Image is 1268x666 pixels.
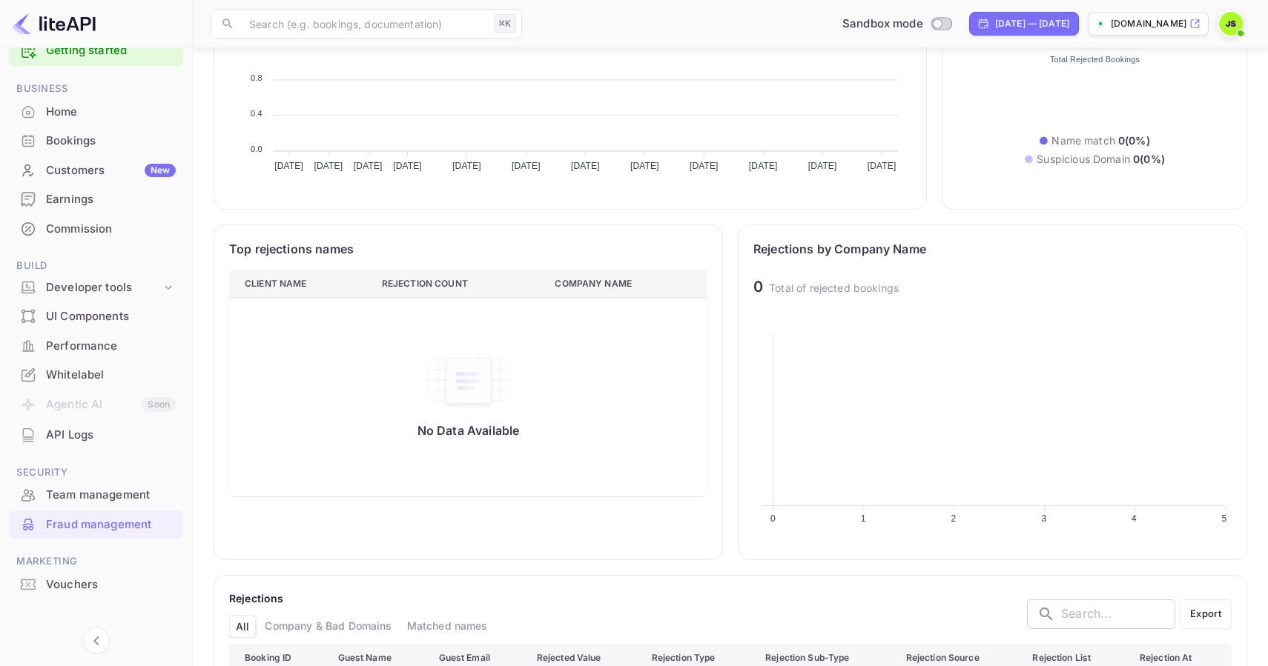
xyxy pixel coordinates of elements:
[46,576,176,593] div: Vouchers
[749,161,778,171] tspan: [DATE]
[9,302,183,330] a: UI Components
[251,144,262,153] tspan: 0.0
[1133,153,1165,165] span: 0 ( 0 %)
[769,280,899,296] div: Total of rejected bookings
[251,73,262,82] tspan: 0.8
[229,240,492,258] div: Top rejections names
[969,12,1079,36] div: Click to change the date range period
[9,185,183,214] div: Earnings
[314,161,343,171] tspan: [DATE]
[1111,17,1186,30] p: [DOMAIN_NAME]
[9,127,183,154] a: Bookings
[230,270,370,297] th: Client name
[9,275,183,301] div: Developer tools
[354,161,383,171] tspan: [DATE]
[9,553,183,570] span: Marketing
[951,513,956,524] tspan: 2
[9,302,183,331] div: UI Components
[1037,151,1165,167] p: Suspicious Domain
[46,516,176,533] div: Fraud management
[1222,513,1227,524] tspan: 5
[1024,151,1034,167] p: ●
[1061,599,1175,629] input: Search...
[417,423,520,438] p: No Data Available
[836,16,957,33] div: Switch to Production mode
[46,133,176,150] div: Bookings
[9,570,183,598] a: Vouchers
[9,215,183,242] a: Commission
[9,361,183,390] div: Whitelabel
[240,9,488,39] input: Search (e.g. bookings, documentation)
[753,276,763,298] div: 0
[995,17,1069,30] div: [DATE] — [DATE]
[9,332,183,361] div: Performance
[9,98,183,125] a: Home
[1041,513,1046,524] tspan: 3
[9,570,183,599] div: Vouchers
[9,215,183,244] div: Commission
[9,127,183,156] div: Bookings
[424,350,513,412] img: empty-state-table.svg
[9,185,183,213] a: Earnings
[46,487,176,504] div: Team management
[229,615,256,638] div: All
[401,615,494,638] div: Matched names
[46,42,176,59] a: Getting started
[9,36,183,66] div: Getting started
[9,156,183,185] div: CustomersNew
[512,161,541,171] tspan: [DATE]
[571,161,600,171] tspan: [DATE]
[868,161,896,171] tspan: [DATE]
[370,270,544,297] th: Rejection Count
[9,98,183,127] div: Home
[9,510,183,538] a: Fraud management
[46,104,176,121] div: Home
[9,156,183,184] a: CustomersNew
[9,332,183,359] a: Performance
[753,240,1016,258] div: Rejections by Company Name
[452,161,481,171] tspan: [DATE]
[46,162,176,179] div: Customers
[12,12,96,36] img: LiteAPI logo
[274,161,303,171] tspan: [DATE]
[259,615,397,638] div: Company & Bad Domains
[229,590,494,606] div: Rejections
[808,161,837,171] tspan: [DATE]
[9,464,183,481] span: Security
[46,221,176,238] div: Commission
[83,627,110,654] button: Collapse navigation
[1118,134,1150,147] span: 0 ( 0 %)
[393,161,422,171] tspan: [DATE]
[1180,599,1232,629] button: Export
[494,14,516,33] div: ⌘K
[46,308,176,325] div: UI Components
[1219,12,1243,36] img: John Sutton
[9,361,183,388] a: Whitelabel
[842,16,923,33] span: Sandbox mode
[9,510,183,539] div: Fraud management
[229,270,707,498] table: a dense table
[9,421,183,448] a: API Logs
[46,279,161,296] div: Developer tools
[9,258,183,274] span: Build
[1132,513,1137,524] tspan: 4
[630,161,659,171] tspan: [DATE]
[9,421,183,450] div: API Logs
[46,338,176,355] div: Performance
[145,164,176,177] div: New
[46,191,176,208] div: Earnings
[9,81,183,97] span: Business
[690,161,719,171] tspan: [DATE]
[46,427,176,444] div: API Logs
[770,513,776,524] tspan: 0
[9,481,183,508] a: Team management
[46,367,176,384] div: Whitelabel
[251,109,262,118] tspan: 0.4
[543,270,707,297] th: Company Name
[9,481,183,510] div: Team management
[861,513,866,524] tspan: 1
